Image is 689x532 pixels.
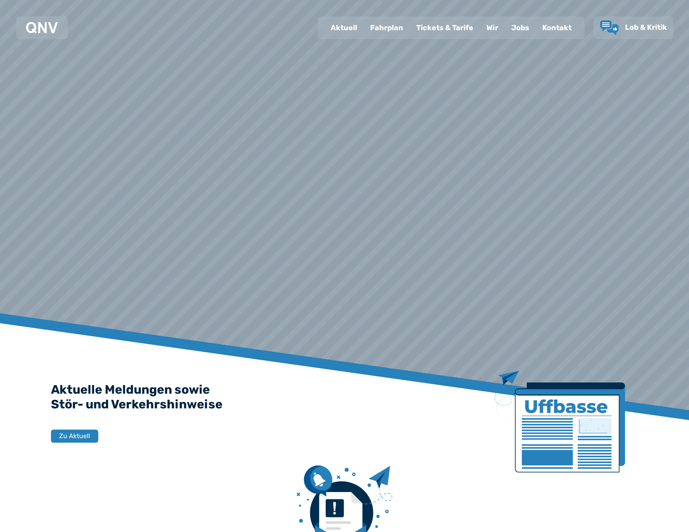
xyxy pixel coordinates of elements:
[51,382,638,412] h2: Aktuelle Meldungen sowie Stör- und Verkehrshinweise
[51,430,98,443] button: Zu Aktuell
[625,23,667,32] span: Lob & Kritik
[495,371,625,472] img: Zeitung mit Titel Uffbase
[26,22,58,33] img: QNV Logo
[410,17,480,38] a: Tickets & Tarife
[480,17,505,38] a: Wir
[600,20,667,35] a: Lob & Kritik
[505,17,536,38] a: Jobs
[536,17,578,38] a: Kontakt
[324,17,364,38] a: Aktuell
[26,20,58,36] a: QNV Logo
[364,17,410,38] a: Fahrplan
